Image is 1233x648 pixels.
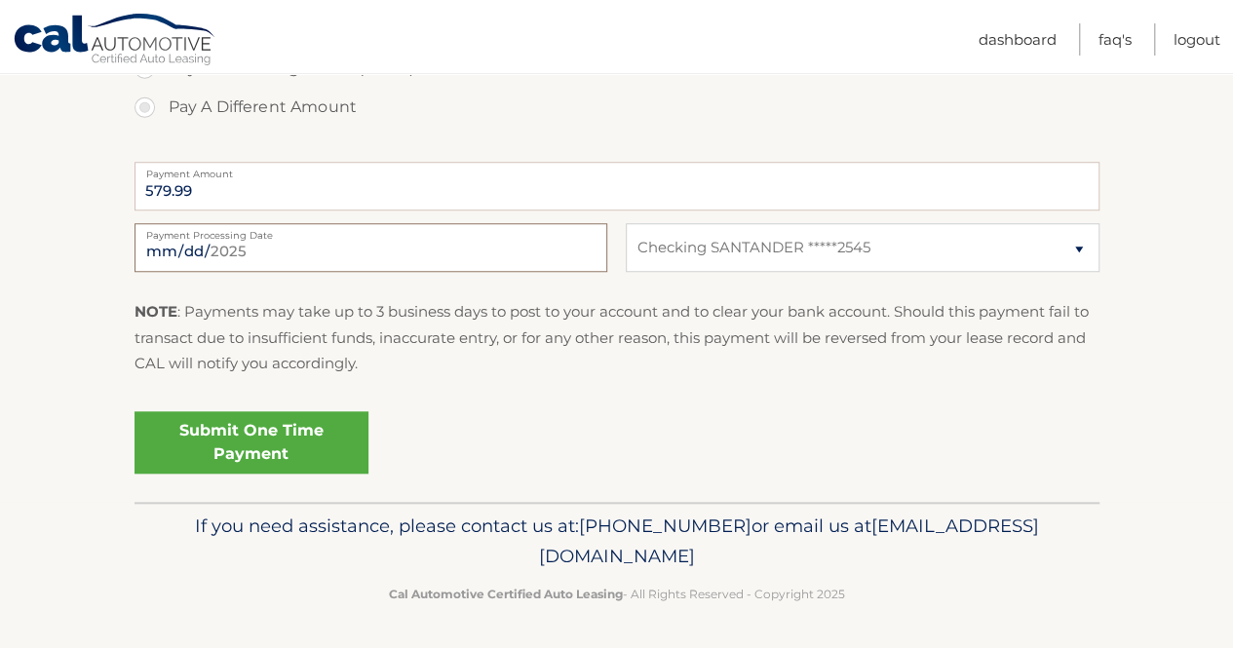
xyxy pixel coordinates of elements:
span: [PHONE_NUMBER] [579,515,751,537]
strong: NOTE [135,302,177,321]
a: Logout [1174,23,1220,56]
label: Payment Processing Date [135,223,607,239]
label: Pay A Different Amount [135,88,1099,127]
label: Payment Amount [135,162,1099,177]
a: Dashboard [979,23,1057,56]
p: If you need assistance, please contact us at: or email us at [147,511,1087,573]
p: : Payments may take up to 3 business days to post to your account and to clear your bank account.... [135,299,1099,376]
input: Payment Amount [135,162,1099,210]
a: FAQ's [1098,23,1132,56]
a: Cal Automotive [13,13,217,69]
a: Submit One Time Payment [135,411,368,474]
input: Payment Date [135,223,607,272]
strong: Cal Automotive Certified Auto Leasing [389,587,623,601]
p: - All Rights Reserved - Copyright 2025 [147,584,1087,604]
